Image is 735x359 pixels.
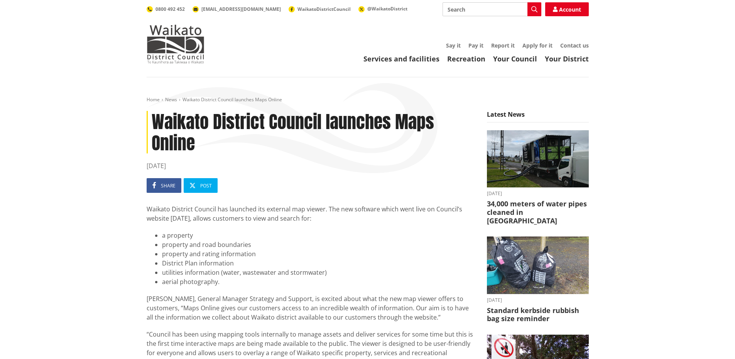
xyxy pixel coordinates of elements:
a: Say it [446,42,461,49]
a: Pay it [468,42,483,49]
a: News [165,96,177,103]
li: utilities information (water, wastewater and stormwater) [162,268,475,277]
img: 20250825_074435 [487,236,589,294]
a: Services and facilities [363,54,439,63]
li: District Plan information [162,259,475,268]
time: [DATE] [487,191,589,196]
a: Post [184,178,218,193]
a: [EMAIL_ADDRESS][DOMAIN_NAME] [193,6,281,12]
li: property and road boundaries [162,240,475,249]
span: [EMAIL_ADDRESS][DOMAIN_NAME] [201,6,281,12]
img: Waikato District Council - Te Kaunihera aa Takiwaa o Waikato [147,25,204,63]
a: Home [147,96,160,103]
span: @WaikatoDistrict [367,5,407,12]
h3: Standard kerbside rubbish bag size reminder [487,306,589,323]
li: aerial photography. [162,277,475,286]
li: a property [162,231,475,240]
a: Your District [545,54,589,63]
span: Waikato District Council launches Maps Online [182,96,282,103]
a: Report it [491,42,515,49]
h1: Waikato District Council launches Maps Online [147,111,475,153]
a: Account [545,2,589,16]
a: [DATE] 34,000 meters of water pipes cleaned in [GEOGRAPHIC_DATA] [487,130,589,225]
a: WaikatoDistrictCouncil [289,6,351,12]
a: Your Council [493,54,537,63]
a: [DATE] Standard kerbside rubbish bag size reminder [487,236,589,323]
a: Apply for it [522,42,553,49]
img: NO-DES unit flushing water pipes in Huntly [487,130,589,188]
a: Recreation [447,54,485,63]
a: @WaikatoDistrict [358,5,407,12]
p: Waikato District Council has launched its external map viewer. The new software which went live o... [147,204,475,223]
h5: Latest News [487,111,589,123]
a: Contact us [560,42,589,49]
nav: breadcrumb [147,97,589,103]
span: Post [200,182,212,189]
a: Share [147,178,181,193]
h3: 34,000 meters of water pipes cleaned in [GEOGRAPHIC_DATA] [487,200,589,225]
span: Share [161,182,176,189]
span: 0800 492 452 [155,6,185,12]
time: [DATE] [147,161,475,170]
span: WaikatoDistrictCouncil [297,6,351,12]
li: property and rating information [162,249,475,259]
time: [DATE] [487,298,589,303]
p: [PERSON_NAME], General Manager Strategy and Support, is excited about what the new map viewer off... [147,294,475,322]
a: 0800 492 452 [147,6,185,12]
input: Search input [443,2,541,16]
